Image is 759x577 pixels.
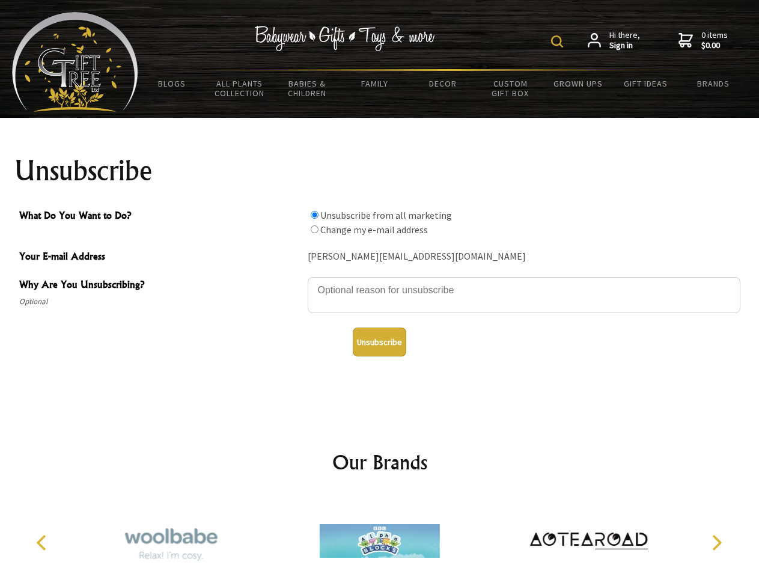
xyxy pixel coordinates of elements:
input: What Do You Want to Do? [311,225,319,233]
a: Babies & Children [273,71,341,106]
strong: $0.00 [701,40,728,51]
input: What Do You Want to Do? [311,211,319,219]
h1: Unsubscribe [14,156,745,185]
img: product search [551,35,563,47]
a: Brands [680,71,748,96]
img: Babywear - Gifts - Toys & more [255,26,435,51]
span: Hi there, [609,30,640,51]
a: 0 items$0.00 [678,30,728,51]
a: Custom Gift Box [477,71,544,106]
span: Why Are You Unsubscribing? [19,277,302,295]
a: Gift Ideas [612,71,680,96]
button: Next [703,530,730,556]
a: Decor [409,71,477,96]
img: Babyware - Gifts - Toys and more... [12,12,138,112]
textarea: Why Are You Unsubscribing? [308,277,740,313]
a: Family [341,71,409,96]
a: All Plants Collection [206,71,274,106]
strong: Sign in [609,40,640,51]
label: Unsubscribe from all marketing [320,209,452,221]
button: Previous [30,530,56,556]
a: Hi there,Sign in [588,30,640,51]
label: Change my e-mail address [320,224,428,236]
h2: Our Brands [24,448,736,477]
a: Grown Ups [544,71,612,96]
div: [PERSON_NAME][EMAIL_ADDRESS][DOMAIN_NAME] [308,248,740,266]
span: Optional [19,295,302,309]
span: 0 items [701,29,728,51]
span: Your E-mail Address [19,249,302,266]
button: Unsubscribe [353,328,406,356]
span: What Do You Want to Do? [19,208,302,225]
a: BLOGS [138,71,206,96]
